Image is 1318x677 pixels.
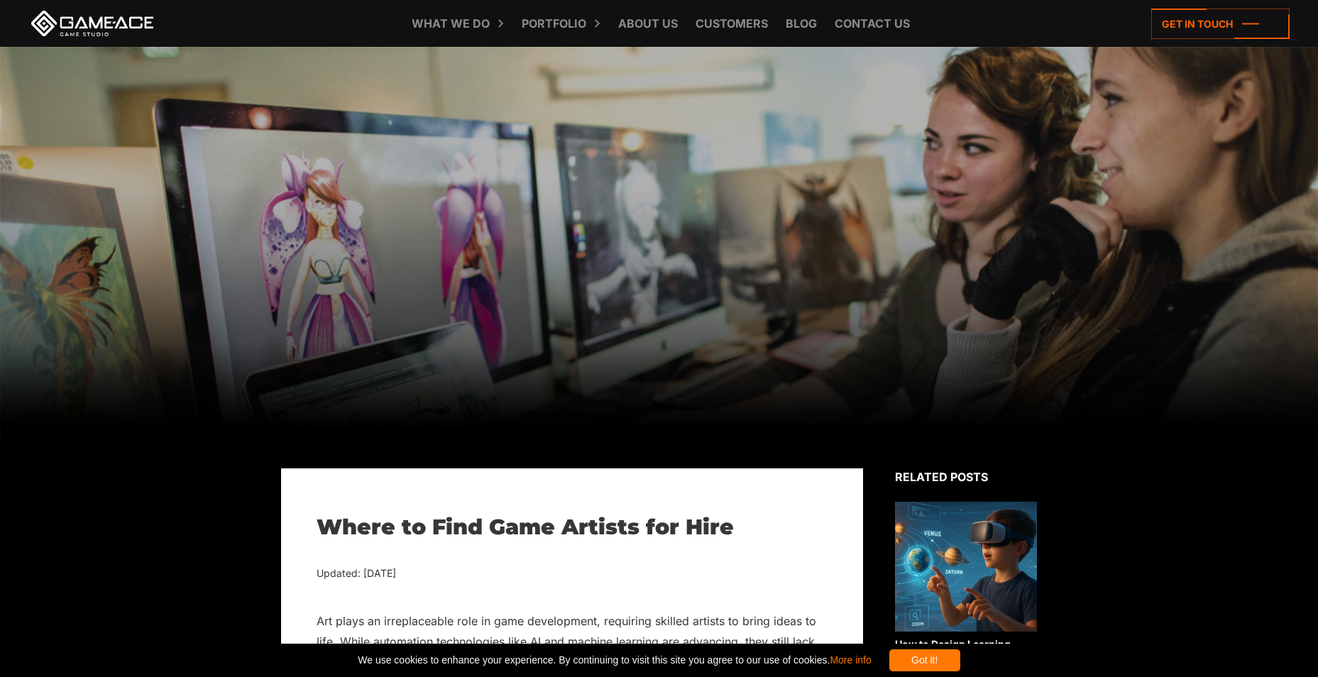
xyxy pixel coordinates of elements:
img: Related [895,502,1037,632]
div: Updated: [DATE] [317,565,828,583]
span: We use cookies to enhance your experience. By continuing to visit this site you agree to our use ... [358,649,871,671]
a: Get in touch [1151,9,1290,39]
div: Related posts [895,468,1037,485]
div: Got it! [889,649,960,671]
a: More info [830,654,871,666]
h1: Where to Find Game Artists for Hire [317,514,828,540]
